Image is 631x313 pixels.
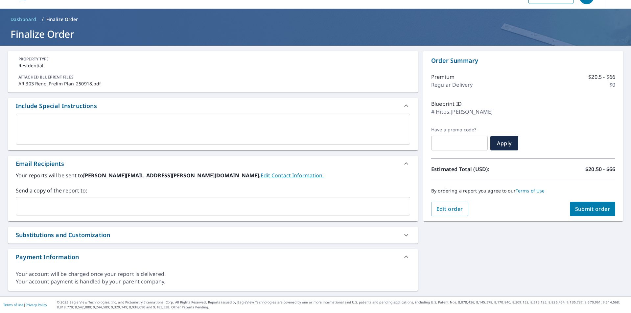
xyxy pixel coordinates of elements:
[8,14,623,25] nav: breadcrumb
[18,74,408,80] p: ATTACHED BLUEPRINT FILES
[16,101,97,110] div: Include Special Instructions
[42,15,44,23] li: /
[496,140,513,147] span: Apply
[261,172,324,179] a: EditContactInfo
[46,16,78,23] p: Finalize Order
[16,231,110,239] div: Substitutions and Customization
[431,202,468,216] button: Edit order
[16,270,410,278] div: Your account will be charged once your report is delivered.
[431,100,462,108] p: Blueprint ID
[516,188,545,194] a: Terms of Use
[588,73,615,81] p: $20.5 - $66
[8,27,623,41] h1: Finalize Order
[436,205,463,212] span: Edit order
[431,81,473,89] p: Regular Delivery
[57,300,628,310] p: © 2025 Eagle View Technologies, Inc. and Pictometry International Corp. All Rights Reserved. Repo...
[585,165,615,173] p: $20.50 - $66
[16,278,410,285] div: Your account payment is handled by your parent company.
[8,98,418,114] div: Include Special Instructions
[431,127,488,133] label: Have a promo code?
[26,302,47,307] a: Privacy Policy
[431,165,523,173] p: Estimated Total (USD):
[575,205,610,212] span: Submit order
[16,253,79,261] div: Payment Information
[11,16,36,23] span: Dashboard
[431,73,455,81] p: Premium
[3,302,24,307] a: Terms of Use
[16,159,64,168] div: Email Recipients
[3,303,47,307] p: |
[490,136,518,150] button: Apply
[609,81,615,89] p: $0
[16,171,410,179] label: Your reports will be sent to
[431,108,493,116] p: # Hitos.[PERSON_NAME]
[431,56,615,65] p: Order Summary
[570,202,616,216] button: Submit order
[18,56,408,62] p: PROPERTY TYPE
[431,188,615,194] p: By ordering a report you agree to our
[8,249,418,265] div: Payment Information
[83,172,261,179] b: [PERSON_NAME][EMAIL_ADDRESS][PERSON_NAME][DOMAIN_NAME].
[18,62,408,69] p: Residential
[18,80,408,87] p: AR 303 Reno_Prelim Plan_250918.pdf
[16,187,410,194] label: Send a copy of the report to:
[8,14,39,25] a: Dashboard
[8,156,418,171] div: Email Recipients
[8,227,418,243] div: Substitutions and Customization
